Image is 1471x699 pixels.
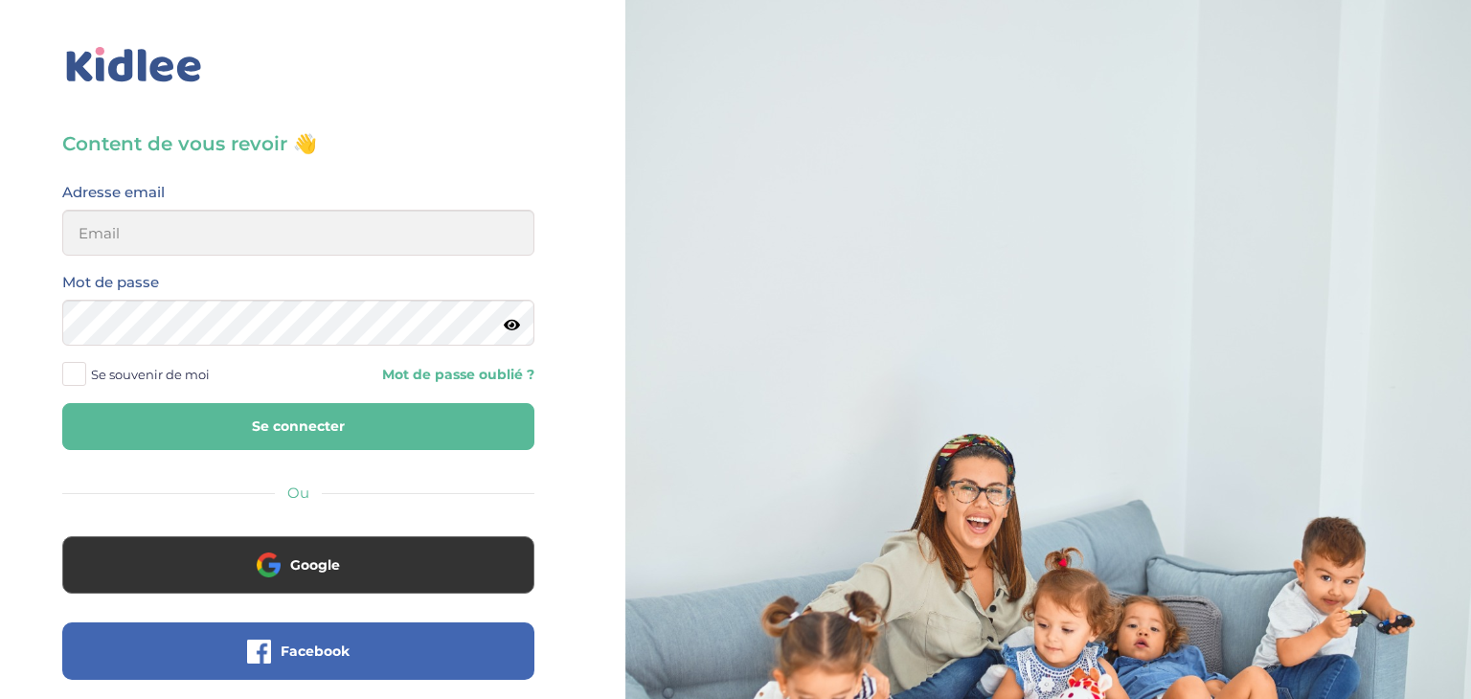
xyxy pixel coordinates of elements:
[281,642,350,661] span: Facebook
[62,130,534,157] h3: Content de vous revoir 👋
[312,366,533,384] a: Mot de passe oublié ?
[62,180,165,205] label: Adresse email
[290,555,340,575] span: Google
[62,210,534,256] input: Email
[62,655,534,673] a: Facebook
[62,569,534,587] a: Google
[62,270,159,295] label: Mot de passe
[257,552,281,576] img: google.png
[62,622,534,680] button: Facebook
[62,536,534,594] button: Google
[287,484,309,502] span: Ou
[62,403,534,450] button: Se connecter
[91,362,210,387] span: Se souvenir de moi
[247,640,271,664] img: facebook.png
[62,43,206,87] img: logo_kidlee_bleu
